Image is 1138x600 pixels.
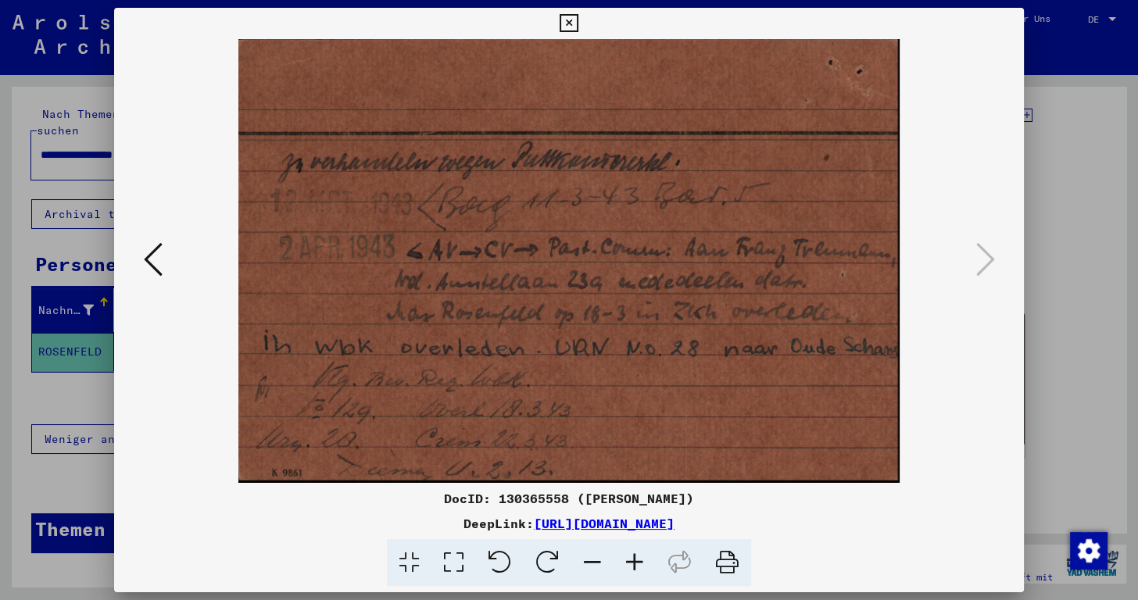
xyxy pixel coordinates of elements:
img: Zustimmung ändern [1070,532,1108,570]
div: Zustimmung ändern [1069,531,1107,569]
a: [URL][DOMAIN_NAME] [534,516,675,531]
img: 002.jpg [167,39,972,483]
div: DeepLink: [114,514,1025,533]
div: DocID: 130365558 ([PERSON_NAME]) [114,489,1025,508]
